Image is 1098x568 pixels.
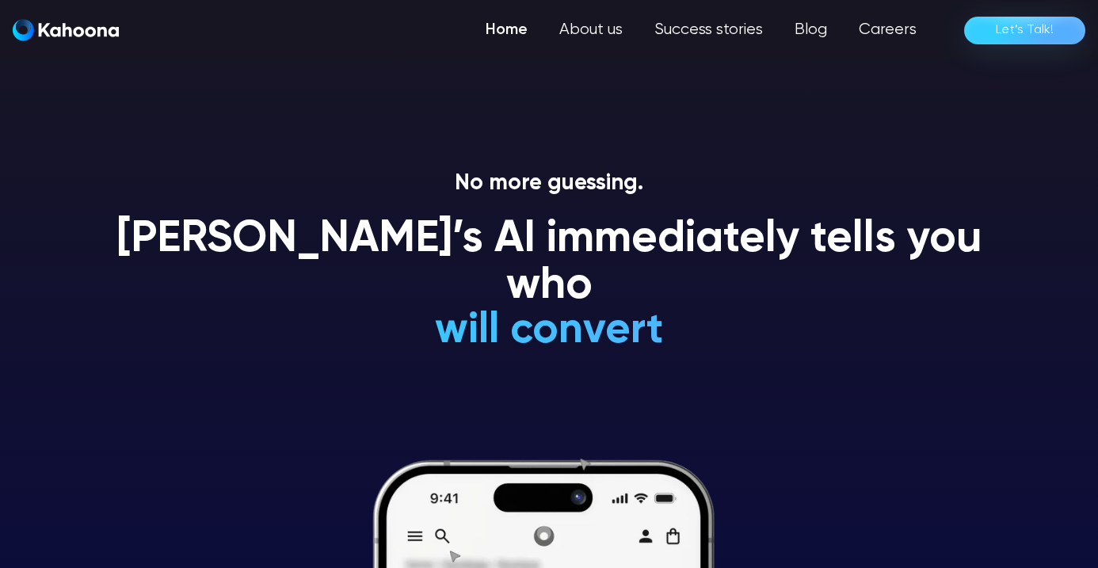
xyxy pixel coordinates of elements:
img: Kahoona logo white [13,19,119,41]
a: Blog [779,14,843,46]
h1: [PERSON_NAME]’s AI immediately tells you who [97,216,1001,311]
a: Success stories [639,14,779,46]
a: Kahoona logo blackKahoona logo white [13,19,119,42]
a: Careers [843,14,932,46]
div: Let’s Talk! [996,17,1054,43]
a: About us [543,14,639,46]
a: Let’s Talk! [964,17,1085,44]
a: Home [470,14,543,46]
p: No more guessing. [97,170,1001,197]
h1: will convert [316,307,783,354]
